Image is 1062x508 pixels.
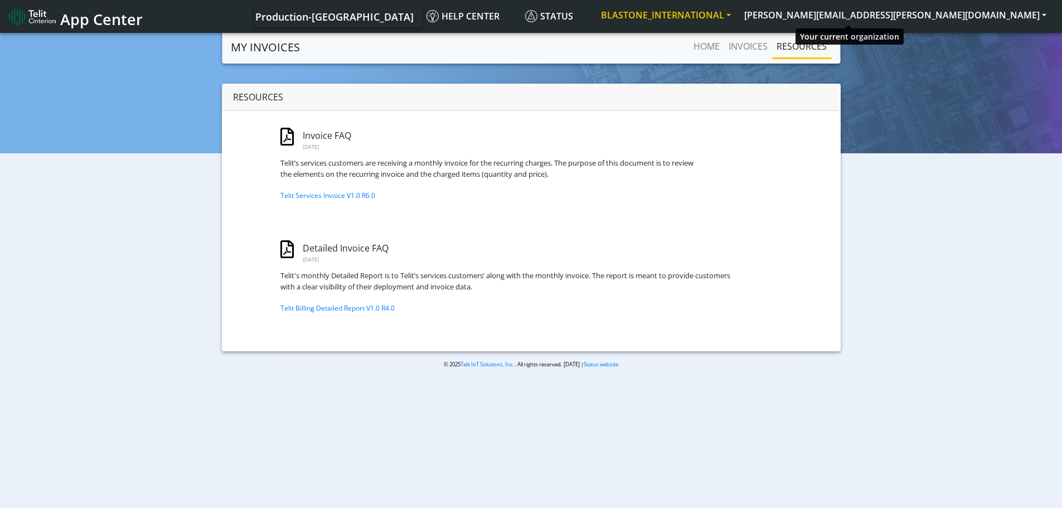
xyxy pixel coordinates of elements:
a: Home [689,35,724,57]
article: Telit's monthly Detailed Report is to Telit’s services customers’ along with the monthly invoice.... [280,270,730,292]
span: Help center [426,10,500,22]
img: logo-telit-cinterion-gw-new.png [9,8,56,26]
h6: Invoice FAQ [303,130,419,141]
div: Your current organization [796,28,904,45]
a: Help center [422,5,521,27]
a: RESOURCES [772,35,831,57]
span: Status [525,10,573,22]
a: Telit Services Invoice V1.0 R6.0 [280,191,375,200]
h6: Detailed Invoice FAQ [303,243,419,254]
div: Resources [222,84,841,111]
article: Telit’s services customers are receiving a monthly invoice for the recurring charges. The purpose... [280,158,730,180]
span: Production-[GEOGRAPHIC_DATA] [255,10,414,23]
span: [DATE] [303,143,319,151]
a: INVOICES [724,35,772,57]
a: Telit Billing Detailed Report V1.0 R4.0 [280,303,395,313]
img: status.svg [525,10,537,22]
img: knowledge.svg [426,10,439,22]
button: BLASTONE_INTERNATIONAL [594,5,738,25]
span: App Center [60,9,143,30]
a: Your current platform instance [255,5,413,27]
a: Status [521,5,594,27]
button: [PERSON_NAME][EMAIL_ADDRESS][PERSON_NAME][DOMAIN_NAME] [738,5,1053,25]
a: App Center [9,4,141,28]
p: © 2025 . All rights reserved. [DATE] | [274,360,788,369]
span: [DATE] [303,256,319,263]
a: MY INVOICES [231,36,300,59]
a: Status website [584,361,618,368]
a: Telit IoT Solutions, Inc. [460,361,515,368]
